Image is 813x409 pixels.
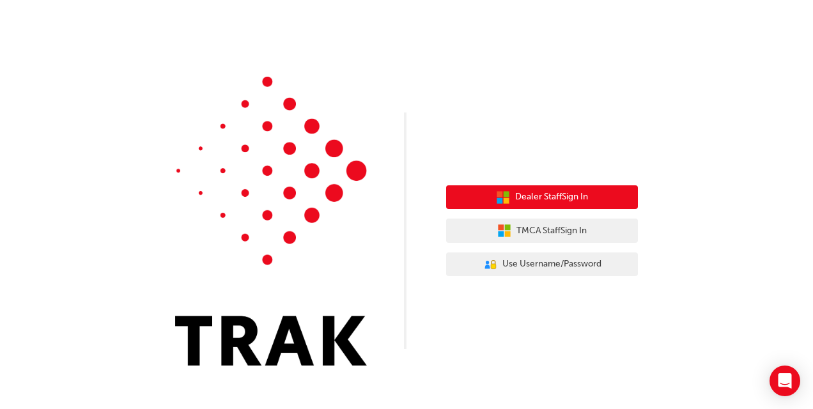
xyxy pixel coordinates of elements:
span: TMCA Staff Sign In [516,224,587,238]
div: Open Intercom Messenger [770,366,800,396]
img: Trak [175,77,367,366]
button: Dealer StaffSign In [446,185,638,210]
button: TMCA StaffSign In [446,219,638,243]
span: Use Username/Password [502,257,601,272]
button: Use Username/Password [446,252,638,277]
span: Dealer Staff Sign In [515,190,588,204]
